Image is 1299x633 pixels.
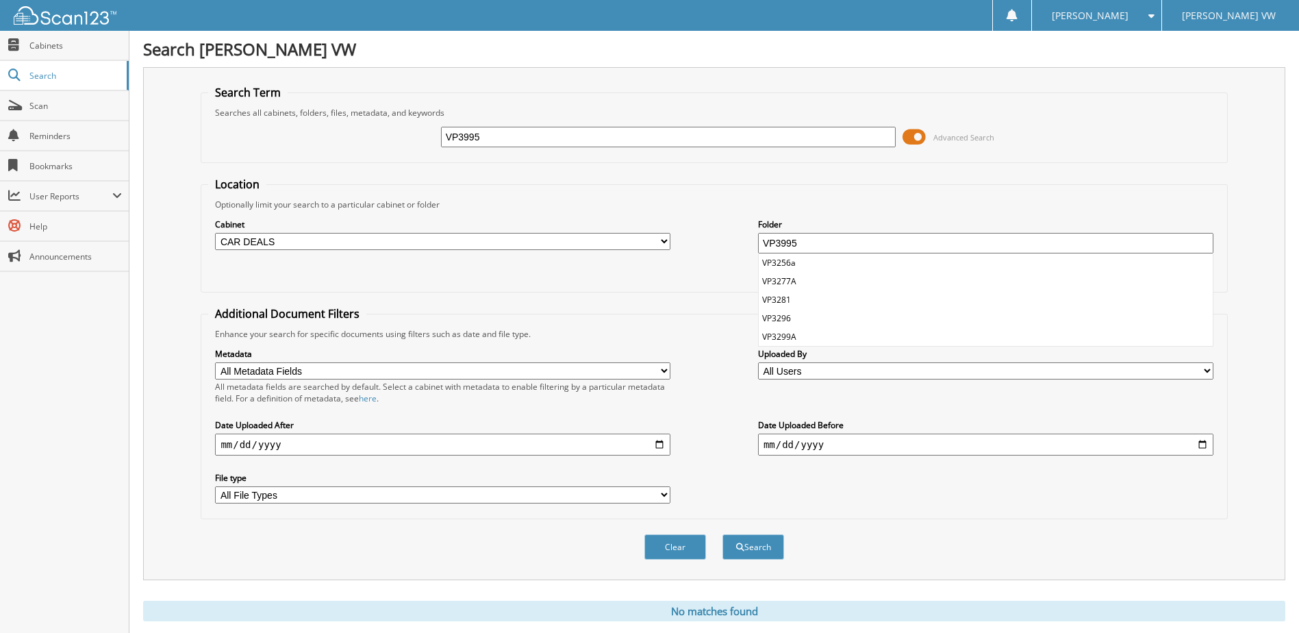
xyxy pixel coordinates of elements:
[722,534,784,560] button: Search
[29,190,112,202] span: User Reports
[29,40,122,51] span: Cabinets
[208,306,366,321] legend: Additional Document Filters
[759,253,1213,272] li: VP3256a
[933,132,994,142] span: Advanced Search
[759,346,1213,364] li: VP3309B
[29,221,122,232] span: Help
[1182,12,1276,20] span: [PERSON_NAME] VW
[208,177,266,192] legend: Location
[143,601,1285,621] div: No matches found
[1052,12,1128,20] span: [PERSON_NAME]
[143,38,1285,60] h1: Search [PERSON_NAME] VW
[208,107,1220,119] div: Searches all cabinets, folders, files, metadata, and keywords
[758,434,1213,456] input: end
[215,219,670,230] label: Cabinet
[758,419,1213,431] label: Date Uploaded Before
[758,219,1213,230] label: Folder
[215,419,670,431] label: Date Uploaded After
[208,85,288,100] legend: Search Term
[758,348,1213,360] label: Uploaded By
[215,472,670,484] label: File type
[29,100,122,112] span: Scan
[215,381,670,404] div: All metadata fields are searched by default. Select a cabinet with metadata to enable filtering b...
[29,130,122,142] span: Reminders
[215,348,670,360] label: Metadata
[359,393,377,404] a: here
[644,534,706,560] button: Clear
[14,6,116,25] img: scan123-logo-white.svg
[208,328,1220,340] div: Enhance your search for specific documents using filters such as date and file type.
[208,199,1220,210] div: Optionally limit your search to a particular cabinet or folder
[215,434,670,456] input: start
[1231,567,1299,633] iframe: Chat Widget
[759,309,1213,327] li: VP3296
[759,272,1213,290] li: VP3277A
[29,70,120,82] span: Search
[759,290,1213,309] li: VP3281
[29,251,122,262] span: Announcements
[29,160,122,172] span: Bookmarks
[759,327,1213,346] li: VP3299A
